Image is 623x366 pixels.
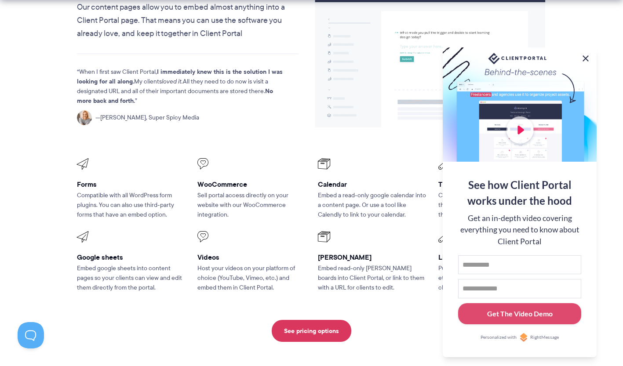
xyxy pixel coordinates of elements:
div: Get The Video Demo [487,308,553,319]
h3: Google sheets [77,253,185,262]
span: Personalized with [481,334,517,341]
span: RightMessage [530,334,559,341]
h3: [PERSON_NAME] [318,253,426,262]
div: Get an in-depth video covering everything you need to know about Client Portal [458,213,581,247]
a: Personalized withRightMessage [458,333,581,342]
img: Personalized with RightMessage [519,333,528,342]
h3: Live chat [438,253,546,262]
div: See how Client Portal works under the hood [458,177,581,209]
strong: No more back and forth. [77,86,273,105]
button: Get The Video Demo [458,303,581,325]
p: When I first saw Client Portal, My clients All they need to do now is visit a designated URL and ... [77,67,284,106]
h3: Calendar [318,180,426,189]
p: Embed a read-only google calendar into a content page. Or use a tool like Calendly to link to you... [318,191,426,220]
p: Embed google sheets into content pages so your clients can view and edit them directly from the p... [77,264,185,293]
p: Host your videos on your platform of choice (YouTube, Vimeo, etc.) and embed them in Client Portal. [197,264,306,293]
h3: Themes [438,180,546,189]
p: Embed read-only [PERSON_NAME] boards into Client Portal, or link to them with a URL for clients t... [318,264,426,293]
p: Client Portal works with any WordPress theme whether it’s custom built or off the shelf. [438,191,546,220]
em: loved it. [162,77,183,86]
p: Our content pages allow you to embed almost anything into a Client Portal page. That means you ca... [77,1,299,40]
h3: Videos [197,253,306,262]
p: Put any live chat widget (Drift, Intercom, etc.) on portal pages to chat with your clients in the... [438,264,546,293]
h3: WooCommerce [197,180,306,189]
strong: I immediately knew this is the solution I was looking for all along. [77,67,283,86]
span: [PERSON_NAME], Super Spicy Media [95,113,199,123]
p: Sell portal access directly on your website with our WooCommerce integration. [197,191,306,220]
p: Compatible with all WordPress form plugins. You can also use third-party forms that have an embed... [77,191,185,220]
h3: Forms [77,180,185,189]
iframe: Toggle Customer Support [18,322,44,348]
a: See pricing options [272,320,351,342]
